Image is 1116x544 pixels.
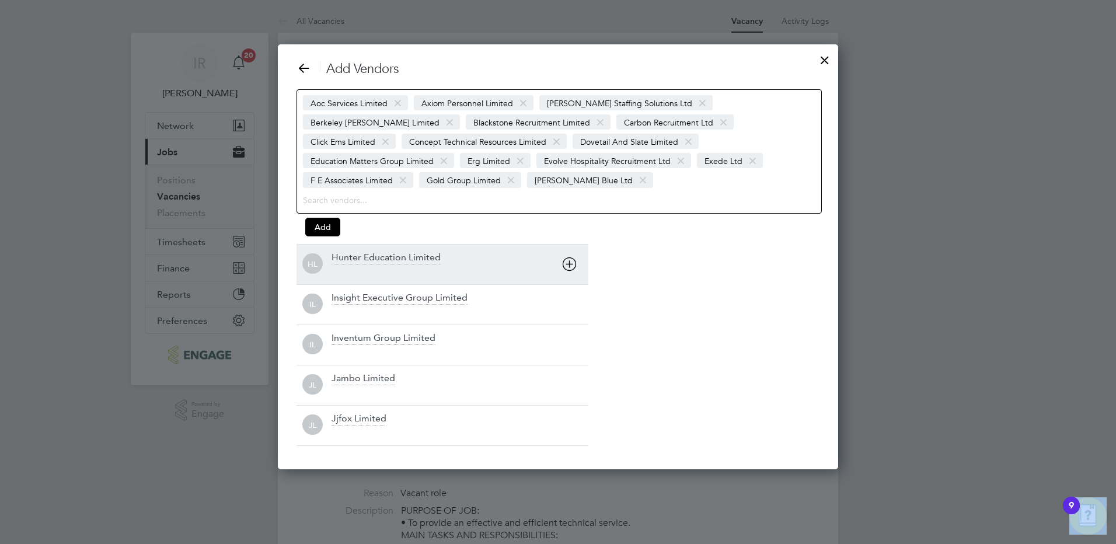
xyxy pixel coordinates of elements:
span: Aoc Services Limited [303,95,408,110]
span: HL [302,254,323,274]
span: IL [302,334,323,355]
span: [PERSON_NAME] Staffing Solutions Ltd [539,95,713,110]
span: Erg Limited [460,153,531,168]
span: JL [302,415,323,435]
span: Gold Group Limited [419,172,521,187]
span: Carbon Recruitment Ltd [616,114,734,130]
span: Berkeley [PERSON_NAME] Limited [303,114,460,130]
span: F E Associates Limited [303,172,413,187]
div: Inventum Group Limited [332,332,435,345]
h3: Add Vendors [297,61,819,78]
span: IL [302,294,323,315]
button: Add [305,218,340,236]
span: Axiom Personnel Limited [414,95,533,110]
div: Hunter Education Limited [332,252,441,264]
span: Concept Technical Resources Limited [402,134,567,149]
span: [PERSON_NAME] Blue Ltd [527,172,653,187]
div: 9 [1069,505,1074,521]
span: Dovetail And Slate Limited [573,134,699,149]
input: Search vendors... [303,192,773,207]
div: Jjfox Limited [332,413,386,426]
div: Insight Executive Group Limited [332,292,468,305]
button: Open Resource Center, 9 new notifications [1069,497,1107,535]
span: JL [302,375,323,395]
span: Exede Ltd [697,153,763,168]
span: Education Matters Group Limited [303,153,454,168]
span: Blackstone Recruitment Limited [466,114,611,130]
span: Click Ems Limited [303,134,396,149]
div: Jambo Limited [332,372,395,385]
span: Evolve Hospitality Recruitment Ltd [536,153,691,168]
